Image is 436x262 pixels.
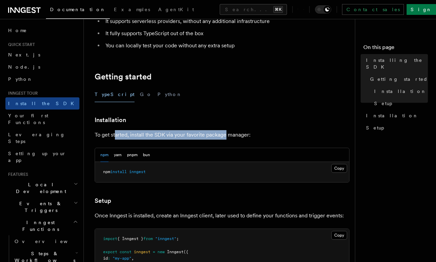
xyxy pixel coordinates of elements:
span: AgentKit [158,7,194,12]
span: Local Development [5,181,74,195]
a: Examples [110,2,154,18]
span: "inngest" [155,236,176,241]
span: install [110,169,127,174]
span: ; [176,236,179,241]
span: = [153,249,155,254]
a: Your first Functions [5,110,79,128]
h4: On this page [363,43,428,54]
span: export [103,249,117,254]
button: Go [140,87,152,102]
button: Copy [331,231,347,240]
span: Setup [366,124,384,131]
span: import [103,236,117,241]
button: Copy [331,164,347,173]
button: npm [100,148,108,162]
a: Getting started [367,73,428,85]
a: Setup [371,97,428,110]
a: Overview [12,235,79,247]
span: Install the SDK [8,101,78,106]
span: Documentation [50,7,106,12]
span: Overview [15,239,84,244]
span: Home [8,27,27,34]
a: Installing the SDK [363,54,428,73]
li: It fully supports TypeScript out of the box [103,29,349,38]
span: Installation [374,88,427,95]
span: Inngest [167,249,184,254]
p: Once Inngest is installed, create an Inngest client, later used to define your functions and trig... [95,211,349,220]
a: Installation [363,110,428,122]
span: Inngest tour [5,91,38,96]
kbd: ⌘K [273,6,283,13]
span: Leveraging Steps [8,132,65,144]
button: Local Development [5,178,79,197]
a: Installation [371,85,428,97]
button: Inngest Functions [5,216,79,235]
span: inngest [134,249,150,254]
a: Leveraging Steps [5,128,79,147]
a: Node.js [5,61,79,73]
span: ({ [184,249,188,254]
span: Setting up your app [8,151,66,163]
span: Examples [114,7,150,12]
button: pnpm [127,148,138,162]
span: Next.js [8,52,40,57]
a: AgentKit [154,2,198,18]
li: It supports serverless providers, without any additional infrastructure [103,17,349,26]
li: You can locally test your code without any extra setup [103,41,349,50]
span: from [143,236,153,241]
span: npm [103,169,110,174]
span: new [158,249,165,254]
a: Setting up your app [5,147,79,166]
button: Events & Triggers [5,197,79,216]
button: Toggle dark mode [315,5,331,14]
span: Installation [366,112,418,119]
a: Getting started [95,72,151,81]
button: Python [158,87,182,102]
a: Setup [363,122,428,134]
a: Install the SDK [5,97,79,110]
span: { Inngest } [117,236,143,241]
a: Setup [95,196,111,206]
span: Inngest Functions [5,219,73,233]
span: Python [8,76,33,82]
p: To get started, install the SDK via your favorite package manager: [95,130,349,140]
span: "my-app" [113,256,131,261]
span: inngest [129,169,146,174]
span: , [131,256,134,261]
button: Search...⌘K [220,4,287,15]
span: Quick start [5,42,35,47]
span: Getting started [370,76,428,82]
button: bun [143,148,150,162]
span: : [108,256,110,261]
span: Setup [374,100,392,107]
span: Events & Triggers [5,200,74,214]
a: Home [5,24,79,37]
span: const [120,249,131,254]
span: Installing the SDK [366,57,428,70]
span: Your first Functions [8,113,48,125]
a: Python [5,73,79,85]
a: Installation [95,115,126,125]
a: Contact sales [342,4,404,15]
a: Documentation [46,2,110,19]
span: Node.js [8,64,40,70]
button: TypeScript [95,87,135,102]
span: id [103,256,108,261]
button: yarn [114,148,122,162]
span: Features [5,172,28,177]
a: Next.js [5,49,79,61]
